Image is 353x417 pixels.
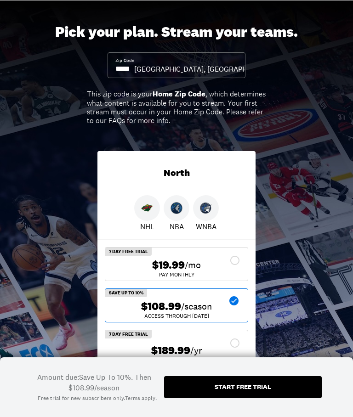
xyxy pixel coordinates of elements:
[171,202,182,214] img: Timberwolves
[185,259,201,271] span: /mo
[97,151,256,195] div: North
[196,221,216,232] p: WNBA
[105,330,152,338] div: 7 Day Free Trial
[113,272,240,277] div: Pay Monthly
[31,372,157,393] div: Amount due: Save Up To 10%. Then $108.99/season
[170,221,184,232] p: NBA
[105,289,147,297] div: Save Up To 10%
[181,300,212,313] span: /season
[115,57,134,64] div: Zip Code
[38,394,157,402] div: Free trial for new subscribers only. .
[87,90,266,125] div: This zip code is your , which determines what content is available for you to stream. Your first ...
[190,344,202,357] span: /yr
[151,344,190,357] span: $189.99
[153,89,205,99] b: Home Zip Code
[141,300,181,313] span: $108.99
[141,202,153,214] img: Wild
[140,221,154,232] p: NHL
[125,394,155,402] a: Terms apply
[152,259,185,272] span: $19.99
[134,64,277,74] div: [GEOGRAPHIC_DATA], [GEOGRAPHIC_DATA]
[215,383,271,390] div: Start free trial
[200,202,212,214] img: Lynx
[105,248,152,256] div: 7 Day Free Trial
[113,313,240,319] div: ACCESS THROUGH [DATE]
[55,23,298,41] div: Pick your plan. Stream your teams.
